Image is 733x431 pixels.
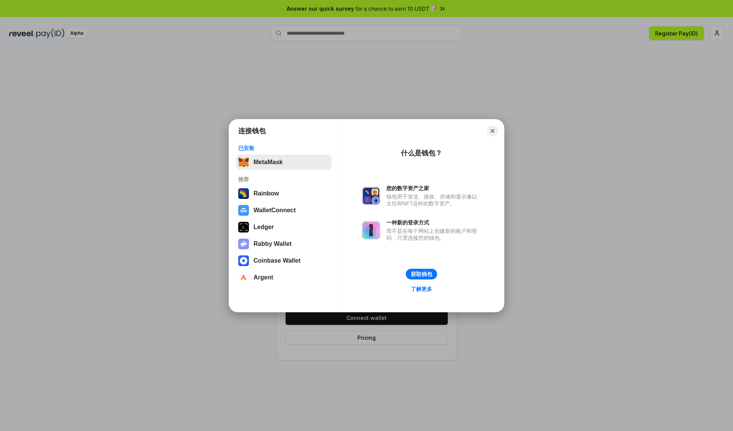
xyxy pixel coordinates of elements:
[236,236,332,252] button: Rabby Wallet
[253,190,279,197] div: Rainbow
[386,193,481,207] div: 钱包用于发送、接收、存储和显示像以太坊和NFT这样的数字资产。
[253,257,300,264] div: Coinbase Wallet
[386,219,481,226] div: 一种新的登录方式
[236,270,332,285] button: Argent
[406,269,437,279] button: 获取钱包
[236,155,332,170] button: MetaMask
[238,176,329,183] div: 推荐
[236,203,332,218] button: WalletConnect
[362,221,380,239] img: svg+xml,%3Csvg%20xmlns%3D%22http%3A%2F%2Fwww.w3.org%2F2000%2Fsvg%22%20fill%3D%22none%22%20viewBox...
[253,159,283,166] div: MetaMask
[238,145,329,152] div: 已安装
[406,284,437,294] a: 了解更多
[253,207,296,214] div: WalletConnect
[238,157,249,168] img: svg+xml,%3Csvg%20fill%3D%22none%22%20height%3D%2233%22%20viewBox%3D%220%200%2035%2033%22%20width%...
[238,239,249,249] img: svg+xml,%3Csvg%20xmlns%3D%22http%3A%2F%2Fwww.w3.org%2F2000%2Fsvg%22%20fill%3D%22none%22%20viewBox...
[238,205,249,216] img: svg+xml,%3Csvg%20width%3D%2228%22%20height%3D%2228%22%20viewBox%3D%220%200%2028%2028%22%20fill%3D...
[236,186,332,201] button: Rainbow
[238,126,266,136] h1: 连接钱包
[411,286,432,292] div: 了解更多
[386,185,481,192] div: 您的数字资产之家
[253,274,273,281] div: Argent
[411,271,432,278] div: 获取钱包
[238,188,249,199] img: svg+xml,%3Csvg%20width%3D%22120%22%20height%3D%22120%22%20viewBox%3D%220%200%20120%20120%22%20fil...
[487,126,498,136] button: Close
[236,253,332,268] button: Coinbase Wallet
[238,272,249,283] img: svg+xml,%3Csvg%20width%3D%2228%22%20height%3D%2228%22%20viewBox%3D%220%200%2028%2028%22%20fill%3D...
[253,224,274,231] div: Ledger
[362,187,380,205] img: svg+xml,%3Csvg%20xmlns%3D%22http%3A%2F%2Fwww.w3.org%2F2000%2Fsvg%22%20fill%3D%22none%22%20viewBox...
[401,149,442,158] div: 什么是钱包？
[238,255,249,266] img: svg+xml,%3Csvg%20width%3D%2228%22%20height%3D%2228%22%20viewBox%3D%220%200%2028%2028%22%20fill%3D...
[386,228,481,241] div: 而不是在每个网站上创建新的账户和密码，只需连接您的钱包。
[238,222,249,232] img: svg+xml,%3Csvg%20xmlns%3D%22http%3A%2F%2Fwww.w3.org%2F2000%2Fsvg%22%20width%3D%2228%22%20height%3...
[236,220,332,235] button: Ledger
[253,241,292,247] div: Rabby Wallet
